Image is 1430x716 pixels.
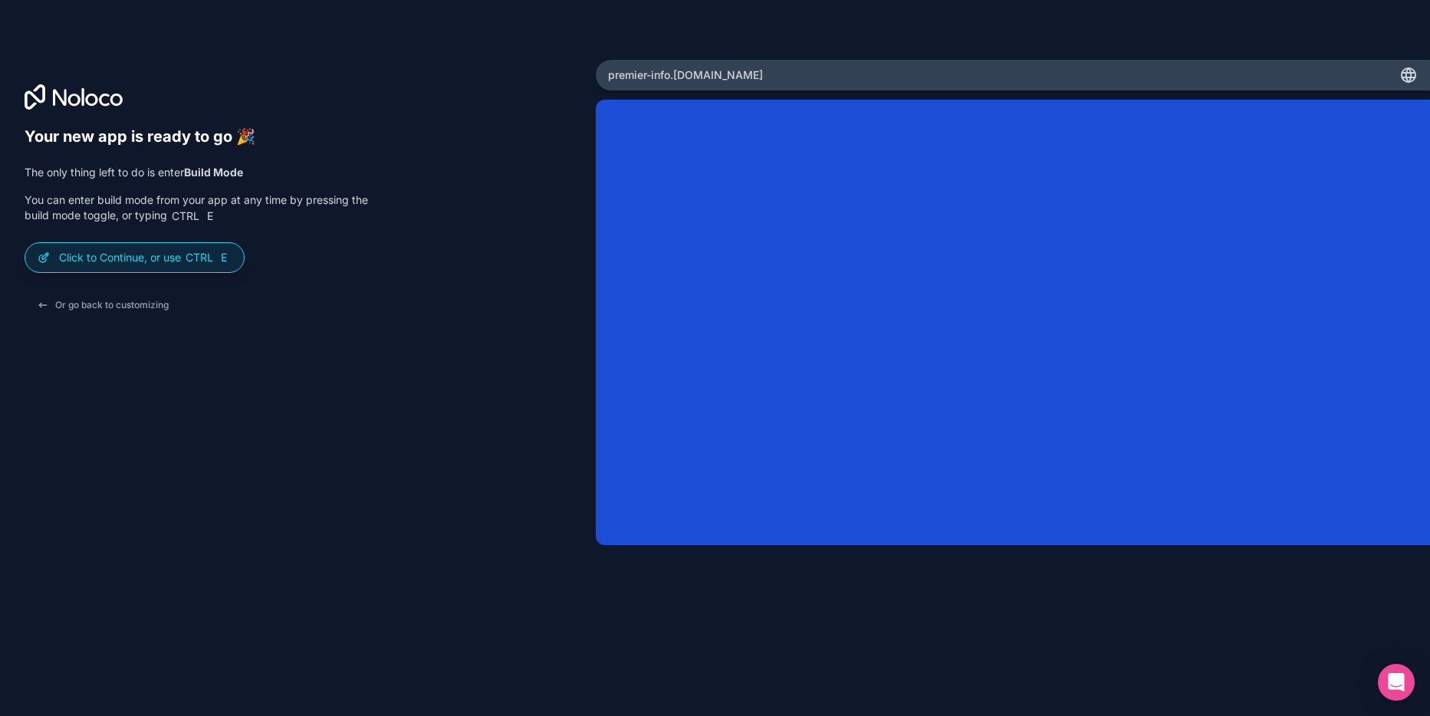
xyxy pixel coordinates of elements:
[59,250,232,265] p: Click to Continue, or use
[25,192,368,224] p: You can enter build mode from your app at any time by pressing the build mode toggle, or typing
[608,67,763,83] span: premier-info .[DOMAIN_NAME]
[25,127,368,146] h6: Your new app is ready to go 🎉
[25,291,181,319] button: Or go back to customizing
[170,209,201,223] span: Ctrl
[596,100,1430,545] iframe: App Preview
[25,165,368,180] p: The only thing left to do is enter
[184,251,215,264] span: Ctrl
[1378,664,1415,701] div: Open Intercom Messenger
[204,210,216,222] span: E
[218,251,230,264] span: E
[184,166,243,179] strong: Build Mode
